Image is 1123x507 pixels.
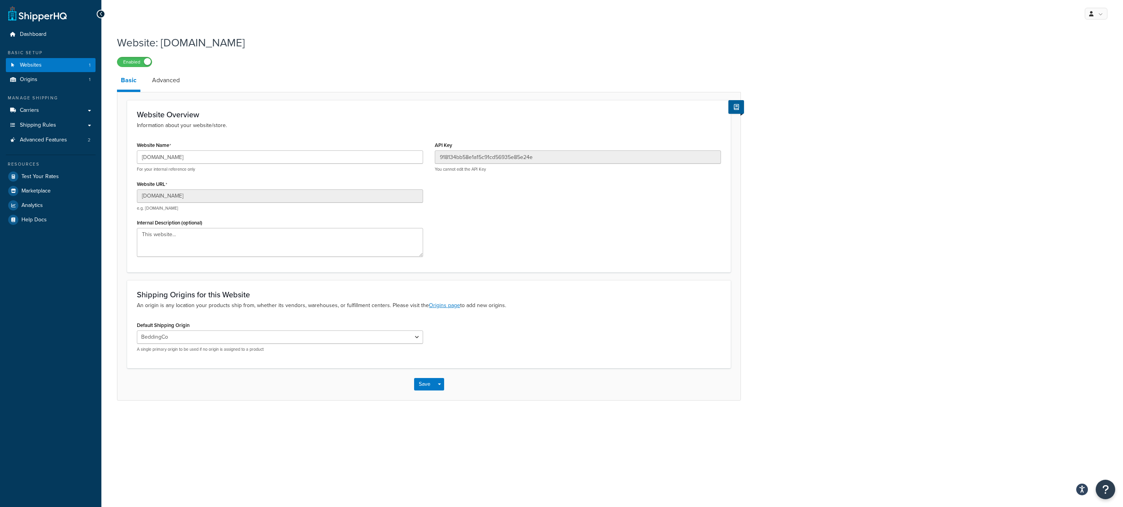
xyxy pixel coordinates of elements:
[6,58,96,72] li: Websites
[117,71,140,92] a: Basic
[414,378,435,390] button: Save
[20,107,39,114] span: Carriers
[6,118,96,132] a: Shipping Rules
[435,142,452,148] label: API Key
[137,110,721,119] h3: Website Overview
[137,290,721,299] h3: Shipping Origins for this Website
[435,150,721,164] input: XDL713J089NBV22
[6,27,96,42] a: Dashboard
[89,76,90,83] span: 1
[6,133,96,147] a: Advanced Features2
[728,100,744,114] button: Show Help Docs
[6,95,96,101] div: Manage Shipping
[6,213,96,227] a: Help Docs
[20,76,37,83] span: Origins
[20,62,42,69] span: Websites
[6,103,96,118] a: Carriers
[21,202,43,209] span: Analytics
[6,49,96,56] div: Basic Setup
[6,133,96,147] li: Advanced Features
[137,228,423,257] textarea: This website...
[137,346,423,352] p: A single primary origin to be used if no origin is assigned to a product
[137,166,423,172] p: For your internal reference only
[6,58,96,72] a: Websites1
[137,301,721,310] p: An origin is any location your products ship from, whether its vendors, warehouses, or fulfillmen...
[137,220,202,226] label: Internal Description (optional)
[117,57,152,67] label: Enabled
[6,170,96,184] a: Test Your Rates
[89,62,90,69] span: 1
[21,173,59,180] span: Test Your Rates
[21,188,51,194] span: Marketplace
[20,122,56,129] span: Shipping Rules
[429,301,460,309] a: Origins page
[137,121,721,130] p: Information about your website/store.
[6,184,96,198] a: Marketplace
[6,72,96,87] a: Origins1
[6,72,96,87] li: Origins
[21,217,47,223] span: Help Docs
[88,137,90,143] span: 2
[117,35,731,50] h1: Website: [DOMAIN_NAME]
[6,161,96,168] div: Resources
[137,322,190,328] label: Default Shipping Origin
[20,31,46,38] span: Dashboard
[137,181,167,187] label: Website URL
[6,198,96,212] a: Analytics
[1096,480,1115,499] button: Open Resource Center
[137,142,171,148] label: Website Name
[137,205,423,211] p: e.g. [DOMAIN_NAME]
[20,137,67,143] span: Advanced Features
[435,166,721,172] p: You cannot edit the API Key
[148,71,184,90] a: Advanced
